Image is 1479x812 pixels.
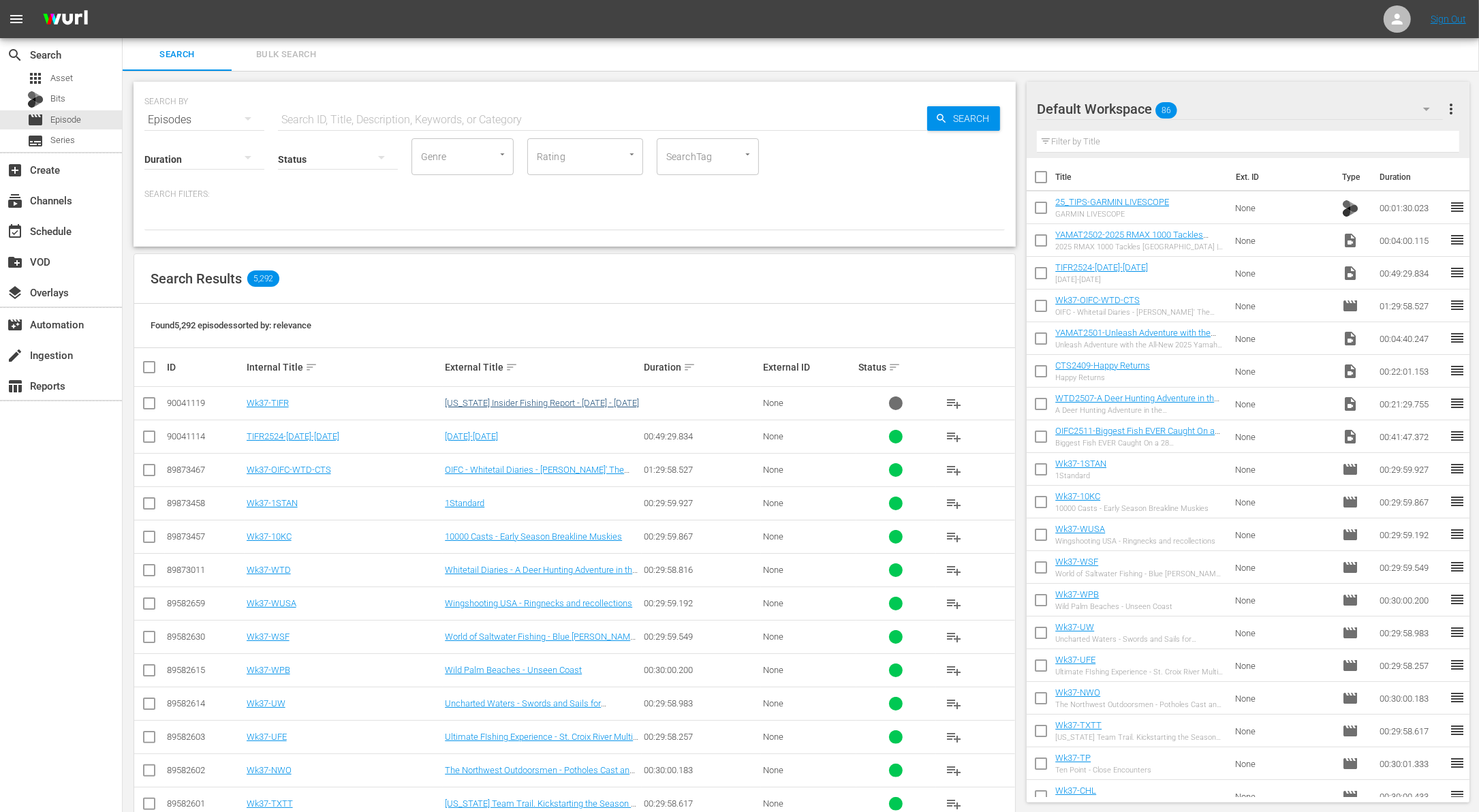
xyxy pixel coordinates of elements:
[1055,341,1224,349] div: Unleash Adventure with the All-New 2025 Yamaha RMAX4 1000
[247,431,339,441] a: TIFR2524-[DATE]-[DATE]
[1055,328,1216,348] a: YAMAT2501-Unleash Adventure with the All-New 2025 Yamaha RMAX4 1000
[445,465,629,485] a: OIFC - Whitetail Diaries - [PERSON_NAME]' The Sun
[1449,362,1465,379] span: reorder
[8,11,25,27] span: menu
[1449,264,1465,281] span: reorder
[763,765,854,775] div: None
[946,762,963,779] span: playlist_add
[1342,657,1358,674] span: Episode
[763,465,854,475] div: None
[496,148,509,161] button: Open
[1374,290,1449,322] td: 01:29:58.527
[1374,616,1449,649] td: 00:29:58.983
[1055,360,1150,371] a: CTS2409-Happy Returns
[946,629,963,645] span: playlist_add
[167,698,243,708] div: 89582614
[644,631,759,642] div: 00:29:59.549
[445,765,635,785] a: The Northwest Outdoorsmen - Potholes Cast and Blast
[1374,682,1449,715] td: 00:30:00.183
[1449,460,1465,477] span: reorder
[1374,388,1449,420] td: 00:21:29.755
[1055,569,1224,578] div: World of Saltwater Fishing - Blue [PERSON_NAME] Be Damned
[763,565,854,575] div: None
[1055,720,1102,730] a: Wk37-TXTT
[1230,682,1337,715] td: None
[938,754,971,787] button: playlist_add
[167,565,243,575] div: 89873011
[247,465,331,475] a: Wk37-OIFC-WTD-CTS
[1230,518,1337,551] td: None
[1342,723,1358,739] span: Episode
[445,431,498,441] a: [DATE]-[DATE]
[1342,200,1358,217] img: TV Bits
[445,732,638,752] a: Ultimate FIshing Experience - St. Croix River Multi Species Action
[1230,290,1337,322] td: None
[1449,591,1465,608] span: reorder
[1055,635,1224,644] div: Uncharted Waters - Swords and Sails for [PERSON_NAME] good friends, [PERSON_NAME] and [PERSON_NAME]
[1230,355,1337,388] td: None
[1449,559,1465,575] span: reorder
[1055,426,1220,446] a: OIFC2511-Biggest Fish EVER Caught On a 28 [PERSON_NAME]! (GIANT Bluefin Tuna)
[683,361,696,373] span: sort
[1342,363,1358,379] span: Video
[1342,461,1358,478] span: Episode
[445,698,629,729] a: Uncharted Waters - Swords and Sails for [PERSON_NAME] good friends, [PERSON_NAME] and [PERSON_NAME]
[50,72,73,85] span: Asset
[858,359,934,375] div: Status
[763,698,854,708] div: None
[938,420,971,453] button: playlist_add
[7,317,23,333] span: Automation
[1055,262,1148,272] a: TIFR2524-[DATE]-[DATE]
[1443,93,1459,125] button: more_vert
[445,498,484,508] a: 1Standard
[644,565,759,575] div: 00:29:58.816
[167,765,243,775] div: 89582602
[1449,657,1465,673] span: reorder
[1342,265,1358,281] span: Video
[644,732,759,742] div: 00:29:58.257
[938,587,971,620] button: playlist_add
[644,431,759,441] div: 00:49:29.834
[763,398,854,408] div: None
[946,428,963,445] span: playlist_add
[7,378,23,394] span: Reports
[1342,232,1358,249] span: Video
[445,598,632,608] a: Wingshooting USA - Ringnecks and recollections
[644,359,759,375] div: Duration
[1055,537,1215,546] div: Wingshooting USA - Ringnecks and recollections
[1055,197,1169,207] a: 25_TIPS-GARMIN LIVESCOPE
[445,359,640,375] div: External Title
[938,454,971,486] button: playlist_add
[1449,330,1465,346] span: reorder
[7,254,23,270] span: VOD
[167,362,243,373] div: ID
[1055,687,1100,698] a: Wk37-NWO
[50,113,81,127] span: Episode
[1342,559,1358,576] span: Episode
[1055,753,1091,763] a: Wk37-TP
[1230,453,1337,486] td: None
[247,270,279,287] span: 5,292
[1449,493,1465,510] span: reorder
[644,798,759,809] div: 00:29:58.617
[888,361,901,373] span: sort
[1334,158,1371,196] th: Type
[1342,396,1358,412] span: Video
[1055,243,1224,251] div: 2025 RMAX 1000 Tackles [GEOGRAPHIC_DATA] | Rock Crawling in AZ’s Rugged Terrain
[50,134,75,147] span: Series
[1342,592,1358,608] span: Episode
[151,270,242,287] span: Search Results
[1055,655,1095,665] a: Wk37-UFE
[1374,747,1449,780] td: 00:30:01.333
[144,189,1005,200] p: Search Filters:
[151,320,311,330] span: Found 5,292 episodes sorted by: relevance
[1374,355,1449,388] td: 00:22:01.153
[1055,393,1219,413] a: WTD2507-A Deer Hunting Adventure in the [GEOGRAPHIC_DATA]
[1230,584,1337,616] td: None
[445,565,638,585] a: Whitetail Diaries - A Deer Hunting Adventure in the [GEOGRAPHIC_DATA]
[7,162,23,178] span: Create
[948,106,1000,131] span: Search
[247,565,291,575] a: Wk37-WTD
[1055,406,1224,415] div: A Deer Hunting Adventure in the [GEOGRAPHIC_DATA]
[644,498,759,508] div: 00:29:59.927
